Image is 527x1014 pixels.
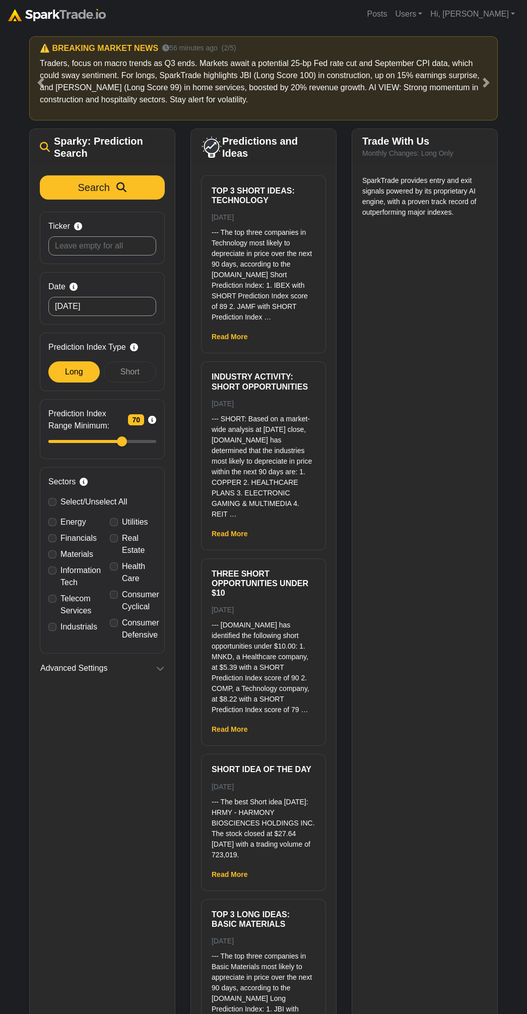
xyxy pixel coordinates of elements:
[40,662,165,675] button: Advanced Settings
[128,414,144,425] span: 70
[212,372,315,519] a: Industry Activity: Short Opportunities [DATE] --- SHORT: Based on a market-wide analysis at [DATE...
[212,569,315,598] h6: Three Short Opportunities Under $10
[60,593,95,617] label: Telecom Services
[48,236,156,256] input: Leave empty for all
[8,9,106,21] img: sparktrade.png
[362,175,487,218] p: SparkTrade provides entry and exit signals powered by its proprietary AI engine, with a proven tr...
[212,620,315,715] p: --- [DOMAIN_NAME] has identified the following short opportunities under $10.00: 1. MNKD, a Healt...
[212,765,315,774] h6: Short Idea of the Day
[212,400,234,408] small: [DATE]
[60,621,97,633] label: Industrials
[104,361,156,383] div: Short
[212,910,315,929] h6: Top 3 Long ideas: Basic Materials
[212,414,315,520] p: --- SHORT: Based on a market-wide analysis at [DATE] close, [DOMAIN_NAME] has determined that the...
[48,408,124,432] span: Prediction Index Range Minimum:
[122,617,159,641] label: Consumer Defensive
[48,361,100,383] div: Long
[48,476,76,488] span: Sectors
[60,497,127,506] span: Select/Unselect All
[222,43,236,53] small: (2/5)
[40,175,165,200] button: Search
[222,135,326,159] span: Predictions and Ideas
[212,186,315,323] a: Top 3 Short ideas: Technology [DATE] --- The top three companies in Technology most likely to dep...
[120,367,140,376] span: Short
[78,182,110,193] span: Search
[212,606,234,614] small: [DATE]
[212,765,315,860] a: Short Idea of the Day [DATE] --- The best Short idea [DATE]: HRMY - HARMONY BIOSCIENCES HOLDINGS ...
[122,589,159,613] label: Consumer Cyclical
[40,57,487,106] p: Traders, focus on macro trends as Q3 ends. Markets await a potential 25-bp Fed rate cut and Septe...
[212,870,248,878] a: Read More
[212,937,234,945] small: [DATE]
[60,564,101,589] label: Information Tech
[40,43,158,53] h6: ⚠️ BREAKING MARKET NEWS
[60,516,86,528] label: Energy
[162,43,218,53] small: 56 minutes ago
[362,149,453,157] small: Monthly Changes: Long Only
[363,4,391,24] a: Posts
[48,220,70,232] span: Ticker
[212,530,248,538] a: Read More
[212,186,315,205] h6: Top 3 Short ideas: Technology
[54,135,165,159] span: Sparky: Prediction Search
[426,4,519,24] a: Hi, [PERSON_NAME]
[65,367,83,376] span: Long
[212,569,315,716] a: Three Short Opportunities Under $10 [DATE] --- [DOMAIN_NAME] has identified the following short o...
[122,516,148,528] label: Utilities
[122,560,156,585] label: Health Care
[48,281,65,293] span: Date
[212,725,248,733] a: Read More
[391,4,426,24] a: Users
[212,372,315,391] h6: Industry Activity: Short Opportunities
[40,662,107,674] span: Advanced Settings
[362,135,487,147] h5: Trade With Us
[212,227,315,323] p: --- The top three companies in Technology most likely to depreciate in price over the next 90 day...
[48,341,126,353] span: Prediction Index Type
[212,783,234,791] small: [DATE]
[60,532,97,544] label: Financials
[212,333,248,341] a: Read More
[212,213,234,221] small: [DATE]
[122,532,156,556] label: Real Estate
[60,548,93,560] label: Materials
[212,797,315,860] p: --- The best Short idea [DATE]: HRMY - HARMONY BIOSCIENCES HOLDINGS INC. The stock closed at $27....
